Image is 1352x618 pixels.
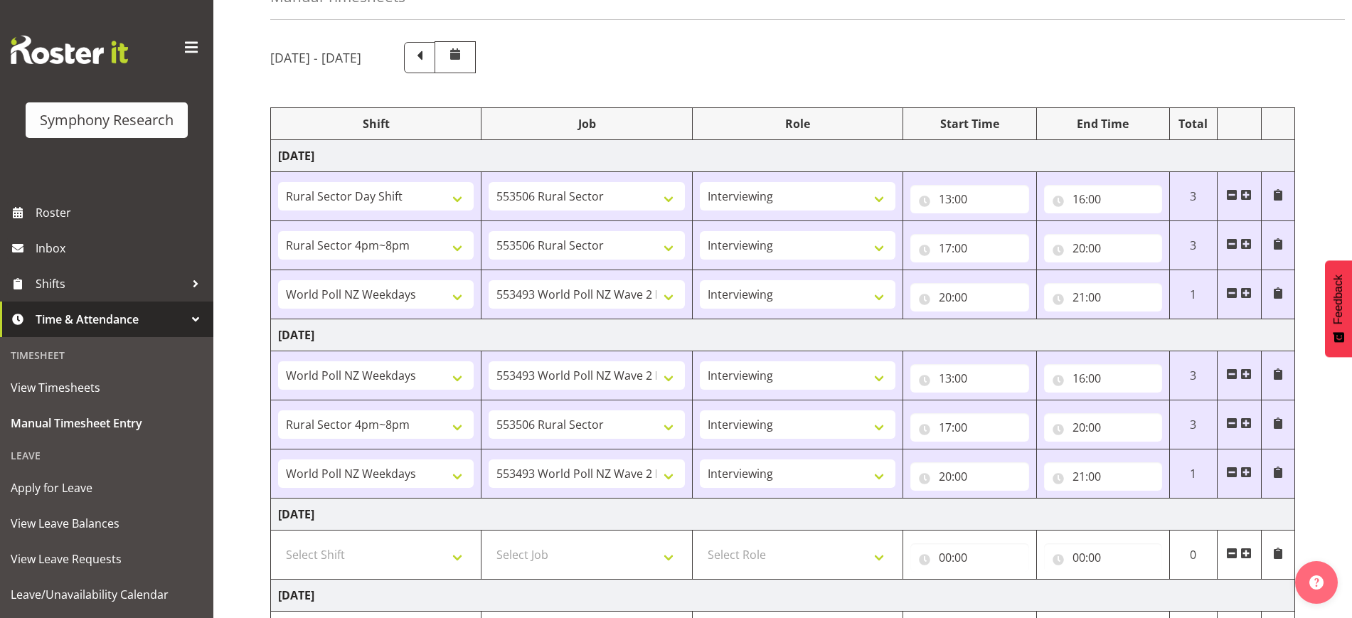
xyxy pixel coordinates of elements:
img: Rosterit website logo [11,36,128,64]
input: Click to select... [910,543,1028,572]
td: 1 [1169,449,1217,499]
input: Click to select... [910,185,1028,213]
a: View Leave Balances [4,506,210,541]
h5: [DATE] - [DATE] [270,50,361,65]
div: Symphony Research [40,110,174,131]
span: View Leave Requests [11,548,203,570]
td: 3 [1169,351,1217,400]
span: View Leave Balances [11,513,203,534]
input: Click to select... [1044,413,1162,442]
td: 1 [1169,270,1217,319]
td: 3 [1169,221,1217,270]
div: Role [700,115,895,132]
a: View Leave Requests [4,541,210,577]
div: Shift [278,115,474,132]
span: Shifts [36,273,185,294]
input: Click to select... [1044,283,1162,311]
a: Apply for Leave [4,470,210,506]
span: Roster [36,202,206,223]
input: Click to select... [1044,234,1162,262]
td: [DATE] [271,580,1295,612]
span: Inbox [36,238,206,259]
span: Apply for Leave [11,477,203,499]
div: Job [489,115,684,132]
a: Manual Timesheet Entry [4,405,210,441]
td: [DATE] [271,140,1295,172]
input: Click to select... [910,413,1028,442]
div: Start Time [910,115,1028,132]
input: Click to select... [910,234,1028,262]
div: Leave [4,441,210,470]
div: Total [1177,115,1210,132]
div: End Time [1044,115,1162,132]
td: [DATE] [271,319,1295,351]
input: Click to select... [1044,462,1162,491]
td: [DATE] [271,499,1295,531]
input: Click to select... [1044,543,1162,572]
span: Manual Timesheet Entry [11,412,203,434]
span: Leave/Unavailability Calendar [11,584,203,605]
div: Timesheet [4,341,210,370]
span: View Timesheets [11,377,203,398]
input: Click to select... [910,462,1028,491]
input: Click to select... [910,364,1028,393]
span: Feedback [1332,275,1345,324]
a: View Timesheets [4,370,210,405]
td: 3 [1169,172,1217,221]
input: Click to select... [1044,364,1162,393]
input: Click to select... [910,283,1028,311]
button: Feedback - Show survey [1325,260,1352,357]
a: Leave/Unavailability Calendar [4,577,210,612]
span: Time & Attendance [36,309,185,330]
td: 0 [1169,531,1217,580]
input: Click to select... [1044,185,1162,213]
td: 3 [1169,400,1217,449]
img: help-xxl-2.png [1309,575,1324,590]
